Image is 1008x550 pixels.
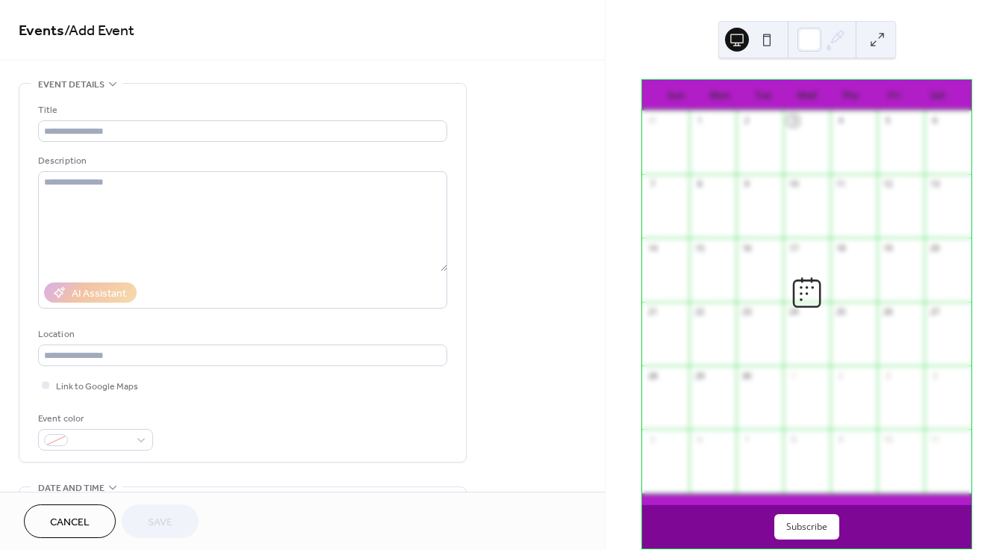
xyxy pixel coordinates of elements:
div: Thu [829,81,872,111]
div: 3 [882,370,893,381]
div: 4 [929,370,940,381]
div: 8 [788,433,799,445]
div: 13 [929,179,940,190]
span: Cancel [50,515,90,531]
div: 22 [694,306,705,318]
div: 25 [835,306,846,318]
div: 3 [788,115,799,126]
div: 27 [929,306,940,318]
div: 7 [647,179,658,190]
div: 26 [882,306,893,318]
div: 11 [835,179,846,190]
div: 17 [788,242,799,253]
div: 9 [835,433,846,445]
div: 21 [647,306,658,318]
div: Title [38,102,444,118]
div: 20 [929,242,940,253]
span: Date and time [38,481,105,496]
div: 18 [835,242,846,253]
div: 31 [647,115,658,126]
div: 6 [929,115,940,126]
div: 6 [694,433,705,445]
a: Events [19,16,64,46]
div: 14 [647,242,658,253]
div: 4 [835,115,846,126]
div: 15 [694,242,705,253]
div: 7 [741,433,752,445]
button: Cancel [24,504,116,538]
div: 24 [788,306,799,318]
div: 2 [741,115,752,126]
div: Fri [872,81,915,111]
div: Tue [741,81,785,111]
div: Mon [697,81,741,111]
div: 5 [647,433,658,445]
div: 1 [788,370,799,381]
span: / Add Event [64,16,134,46]
div: 30 [741,370,752,381]
div: Description [38,153,444,169]
div: Sun [654,81,697,111]
button: Subscribe [774,514,839,540]
span: Event details [38,77,105,93]
div: 16 [741,242,752,253]
div: 23 [741,306,752,318]
div: 8 [694,179,705,190]
div: 29 [694,370,705,381]
div: 12 [882,179,893,190]
div: 28 [647,370,658,381]
span: Link to Google Maps [56,379,138,395]
div: 10 [788,179,799,190]
div: Event color [38,411,150,427]
div: 1 [694,115,705,126]
div: 11 [929,433,940,445]
div: 2 [835,370,846,381]
div: 9 [741,179,752,190]
div: 19 [882,242,893,253]
div: Sat [916,81,959,111]
div: 5 [882,115,893,126]
div: 10 [882,433,893,445]
div: Location [38,327,444,342]
div: Wed [785,81,828,111]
